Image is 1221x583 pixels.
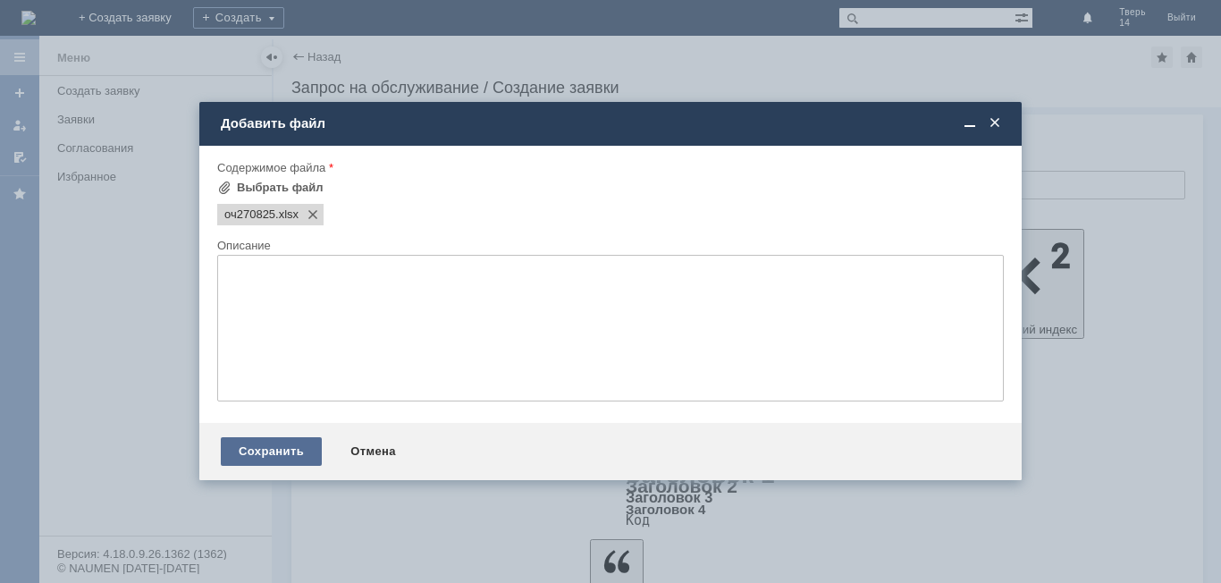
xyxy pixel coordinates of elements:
[275,207,299,222] span: оч270825.xlsx
[237,181,324,195] div: Выбрать файл
[7,7,261,21] div: Добрый вечер
[961,115,979,131] span: Свернуть (Ctrl + M)
[986,115,1004,131] span: Закрыть
[217,162,1000,173] div: Содержимое файла
[217,240,1000,251] div: Описание
[221,115,1004,131] div: Добавить файл
[7,21,261,36] div: [PERSON_NAME] удалить отложенный чек
[224,207,275,222] span: оч270825.xlsx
